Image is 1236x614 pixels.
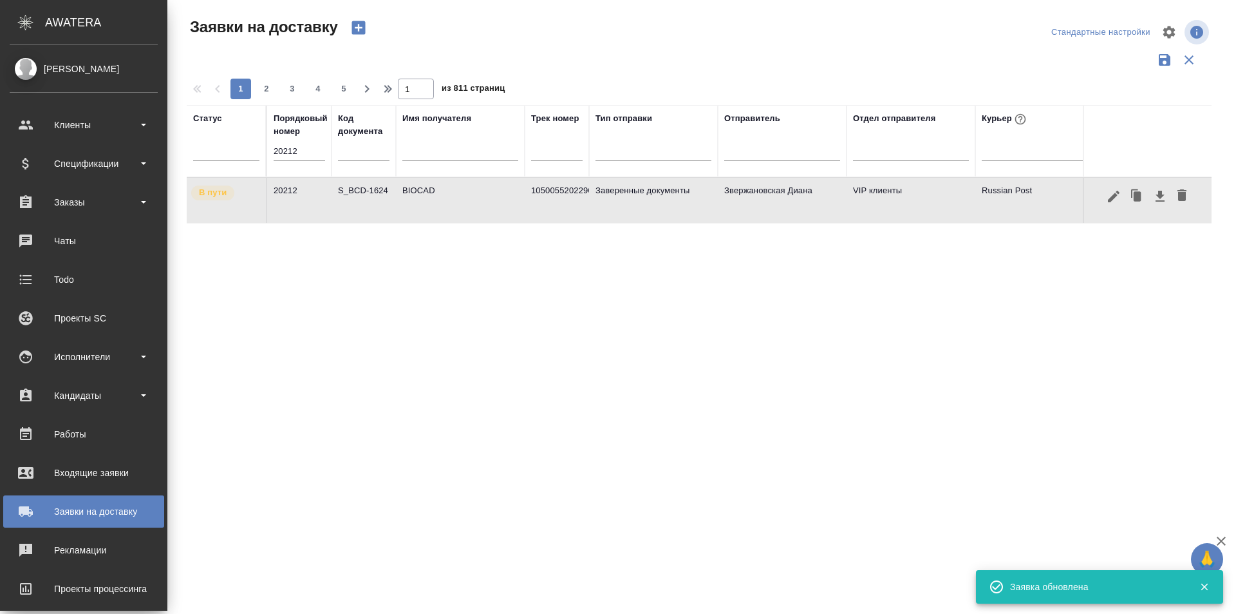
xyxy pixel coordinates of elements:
a: Todo [3,264,164,296]
button: 4 [308,79,328,99]
span: 5 [333,82,354,95]
td: 10500552022903 [525,178,589,223]
div: Тип отправки [595,112,652,125]
button: Сбросить фильтры [1177,48,1201,72]
div: Статус [193,112,222,125]
div: Заказы [10,193,158,212]
div: Курьер [982,111,1029,128]
div: Спецификации [10,154,158,173]
a: Входящие заявки [3,457,164,489]
div: split button [1048,23,1154,43]
div: Отправитель [724,112,780,125]
div: Чаты [10,231,158,251]
span: 🙏 [1196,546,1218,573]
div: Todo [10,270,158,289]
button: Скачать [1149,184,1171,209]
span: Посмотреть информацию [1184,20,1212,44]
button: Создать [343,17,374,39]
button: Закрыть [1191,581,1217,593]
div: Отдел отправителя [853,112,935,125]
button: 2 [256,79,277,99]
div: Проекты SC [10,309,158,328]
button: Сохранить фильтры [1152,48,1177,72]
a: Проекты SC [3,302,164,334]
span: Заявки на доставку [187,17,338,37]
div: [PERSON_NAME] [10,62,158,76]
div: AWATERA [45,10,167,35]
a: Работы [3,418,164,450]
button: 🙏 [1191,543,1223,575]
td: 20212 [267,178,332,223]
div: Имя получателя [402,112,471,125]
div: Код документа [338,112,389,138]
button: 3 [282,79,303,99]
button: 5 [333,79,354,99]
a: Проекты процессинга [3,573,164,605]
span: 2 [256,82,277,95]
p: В пути [199,186,227,199]
td: BIOCAD [396,178,525,223]
td: VIP клиенты [847,178,975,223]
div: Клиенты [10,115,158,135]
div: Заявка обновлена [1010,580,1180,593]
button: При выборе курьера статус заявки автоматически поменяется на «Принята» [1012,111,1029,128]
a: Заявки на доставку [3,495,164,528]
span: 3 [282,82,303,95]
a: Рекламации [3,534,164,566]
div: Заявка принята в работу [190,184,259,202]
span: 4 [308,82,328,95]
div: Порядковый номер [274,112,328,138]
button: Удалить [1171,184,1193,209]
a: Чаты [3,225,164,257]
button: Редактировать [1103,184,1125,209]
td: S_BCD-1624 [332,178,396,223]
td: Звержановская Диана [718,178,847,223]
div: Работы [10,425,158,444]
td: Заверенные документы [589,178,718,223]
div: Исполнители [10,347,158,367]
td: Russian Post [975,178,1104,223]
button: Клонировать [1125,184,1149,209]
span: из 811 страниц [442,81,505,99]
div: Заявки на доставку [10,502,158,521]
span: Настроить таблицу [1154,17,1184,48]
div: Кандидаты [10,386,158,405]
div: Трек номер [531,112,579,125]
div: Проекты процессинга [10,579,158,599]
div: Входящие заявки [10,463,158,483]
div: Рекламации [10,541,158,560]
